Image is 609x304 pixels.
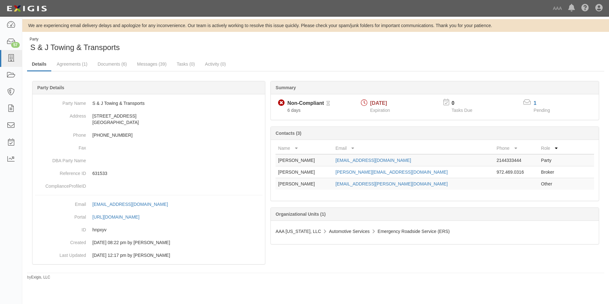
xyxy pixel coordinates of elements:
a: 1 [534,100,536,106]
a: Activity (0) [200,58,231,70]
dt: DBA Party Name [35,154,86,164]
span: Since 08/05/2025 [287,108,300,113]
td: Broker [539,166,569,178]
th: Email [333,142,494,154]
a: AAA [550,2,565,15]
i: Help Center - Complianz [581,4,589,12]
td: Party [539,154,569,166]
dt: Reference ID [35,167,86,177]
a: [PERSON_NAME][EMAIL_ADDRESS][DOMAIN_NAME] [335,170,448,175]
dd: 11/25/2024 12:17 pm by Benjamin Tully [35,249,262,262]
dd: S & J Towing & Transports [35,97,262,110]
div: Party [30,37,120,42]
p: 631533 [92,170,262,177]
dd: [PHONE_NUMBER] [35,129,262,141]
span: Automotive Services [329,229,370,234]
dt: Last Updated [35,249,86,258]
span: [DATE] [370,100,387,106]
div: Non-Compliant [287,100,324,107]
a: Tasks (0) [172,58,200,70]
span: Emergency Roadside Service (ERS) [378,229,450,234]
a: Messages (39) [132,58,171,70]
small: by [27,275,50,280]
th: Phone [494,142,539,154]
dd: hnpxyv [35,223,262,236]
span: S & J Towing & Transports [30,43,120,52]
a: Agreements (1) [52,58,92,70]
td: [PERSON_NAME] [276,166,333,178]
p: 0 [452,100,480,107]
div: [EMAIL_ADDRESS][DOMAIN_NAME] [92,201,168,207]
b: Party Details [37,85,64,90]
img: logo-5460c22ac91f19d4615b14bd174203de0afe785f0fc80cf4dbbc73dc1793850b.png [5,3,49,14]
span: Tasks Due [452,108,472,113]
a: [URL][DOMAIN_NAME] [92,214,147,220]
dt: Fax [35,141,86,151]
div: 57 [11,42,20,48]
b: Contacts (3) [276,131,301,136]
dd: [STREET_ADDRESS] [GEOGRAPHIC_DATA] [35,110,262,129]
a: Documents (6) [93,58,132,70]
span: Expiration [370,108,390,113]
b: Summary [276,85,296,90]
dt: ID [35,223,86,233]
span: Pending [534,108,550,113]
i: Non-Compliant [278,100,285,106]
a: [EMAIL_ADDRESS][DOMAIN_NAME] [335,158,411,163]
th: Name [276,142,333,154]
dt: Phone [35,129,86,138]
td: 2144333444 [494,154,539,166]
dd: 08/21/2023 08:22 pm by Samantha Molina [35,236,262,249]
td: Other [539,178,569,190]
span: AAA [US_STATE], LLC [276,229,321,234]
a: Details [27,58,51,71]
div: We are experiencing email delivery delays and apologize for any inconvenience. Our team is active... [22,22,609,29]
dt: Address [35,110,86,119]
dt: Portal [35,211,86,220]
td: [PERSON_NAME] [276,178,333,190]
a: [EMAIL_ADDRESS][DOMAIN_NAME] [92,202,175,207]
td: [PERSON_NAME] [276,154,333,166]
td: 972.469.0316 [494,166,539,178]
b: Organizational Units (1) [276,212,326,217]
dt: Email [35,198,86,207]
dt: Party Name [35,97,86,106]
dt: Created [35,236,86,246]
a: [EMAIL_ADDRESS][PERSON_NAME][DOMAIN_NAME] [335,181,448,186]
a: Exigis, LLC [31,275,50,279]
dt: ComplianceProfileID [35,180,86,189]
div: S & J Towing & Transports [27,37,311,53]
th: Role [539,142,569,154]
i: Pending Review [326,101,330,106]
